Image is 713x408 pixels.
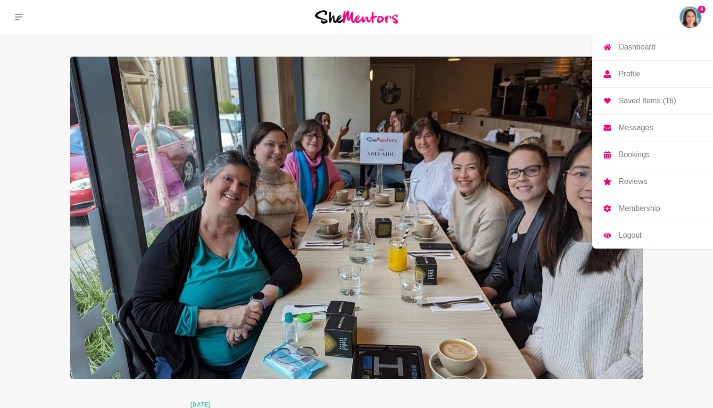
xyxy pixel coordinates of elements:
[619,151,650,158] p: Bookings
[592,115,713,141] a: Messages
[619,70,640,78] p: Profile
[619,124,653,132] p: Messages
[191,402,522,408] time: [DATE]
[698,6,705,13] span: 4
[315,10,398,23] img: She Mentors Logo
[619,43,655,51] p: Dashboard
[592,168,713,195] a: Reviews
[619,205,660,212] p: Membership
[592,34,713,60] a: Dashboard
[679,6,702,28] img: Lily Rudolph
[619,97,676,105] p: Saved Items (16)
[619,178,647,185] p: Reviews
[592,88,713,114] a: Saved Items (16)
[619,232,642,239] p: Logout
[592,142,713,168] a: Bookings
[70,57,643,379] img: She Mentors Community Code Of Conduct
[679,6,702,28] a: Lily Rudolph4DashboardProfileSaved Items (16)MessagesBookingsReviewsMembershipLogout
[592,61,713,87] a: Profile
